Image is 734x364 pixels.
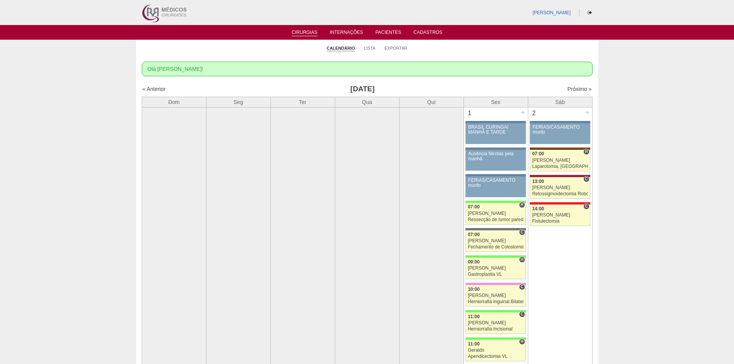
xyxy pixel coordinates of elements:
span: 14:00 [532,206,544,211]
div: [PERSON_NAME] [532,213,588,218]
span: 07:00 [532,151,544,156]
div: Key: Brasil [465,337,526,340]
th: Qua [335,97,399,107]
a: Cadastros [413,30,442,37]
a: Exportar [385,45,408,51]
a: BRASIL CURINGA/ MANHÃ E TARDE [465,123,526,144]
div: 2 [528,107,540,119]
th: Ter [270,97,335,107]
a: C 13:00 [PERSON_NAME] Retossigmoidectomia Robótica [530,177,590,199]
a: FÉRIAS/CASAMENTO murilo [530,123,590,144]
span: Hospital [519,339,525,345]
th: Dom [142,97,206,107]
a: Ausência Nicolas pela manhã [465,150,526,171]
a: FÉRIAS/CASAMENTO murilo [465,176,526,197]
div: Retossigmoidectomia Robótica [532,191,588,196]
a: Próximo » [567,86,591,92]
div: BRASIL CURINGA/ MANHÃ E TARDE [468,125,523,135]
div: Apendicectomia VL [468,354,524,359]
span: 09:00 [468,259,480,265]
div: Key: Albert Einstein [465,283,526,285]
div: Key: Aviso [465,148,526,150]
span: Consultório [519,229,525,235]
a: Internações [330,30,363,37]
div: Key: Aviso [465,174,526,176]
div: [PERSON_NAME] [468,320,524,325]
div: Fistulectomia [532,219,588,224]
span: Hospital [519,257,525,263]
span: 11:00 [468,341,480,347]
a: H 07:00 [PERSON_NAME] Ressecção de tumor parede abdominal pélvica [465,203,526,225]
a: C 10:00 [PERSON_NAME] Herniorrafia Inguinal Bilateral [465,285,526,307]
div: FÉRIAS/CASAMENTO murilo [468,178,523,188]
div: Key: Brasil [465,310,526,312]
div: FÉRIAS/CASAMENTO murilo [532,125,588,135]
span: Consultório [583,176,589,182]
div: Herniorrafia Incisional [468,327,524,332]
span: 13:00 [532,179,544,184]
div: [PERSON_NAME] [532,185,588,190]
a: H 11:00 Geraldo Apendicectomia VL [465,340,526,361]
span: Consultório [583,203,589,210]
a: H 09:00 [PERSON_NAME] Gastroplastia VL [465,258,526,279]
a: H 07:00 [PERSON_NAME] Laparotomia, [GEOGRAPHIC_DATA], Drenagem, Bridas [530,150,590,171]
span: 11:00 [468,314,480,319]
a: Lista [364,45,376,51]
div: Ressecção de tumor parede abdominal pélvica [468,217,524,222]
th: Sex [464,97,528,107]
div: [PERSON_NAME] [468,266,524,271]
a: Pacientes [375,30,401,37]
th: Sáb [528,97,592,107]
div: Herniorrafia Inguinal Bilateral [468,299,524,304]
div: [PERSON_NAME] [468,211,524,216]
a: C 11:00 [PERSON_NAME] Herniorrafia Incisional [465,312,526,334]
h3: [DATE] [250,84,475,95]
div: Key: Santa Catarina [465,228,526,230]
span: 07:00 [468,204,480,210]
span: Hospital [519,202,525,208]
div: Laparotomia, [GEOGRAPHIC_DATA], Drenagem, Bridas [532,164,588,169]
div: + [520,107,526,117]
div: Olá [PERSON_NAME]! [142,62,593,76]
div: Key: Brasil [465,201,526,203]
div: Key: Assunção [530,202,590,205]
th: Seg [206,97,270,107]
div: Ausência Nicolas pela manhã [468,151,523,161]
div: [PERSON_NAME] [468,238,524,243]
a: C 07:00 [PERSON_NAME] Fechamento de Colostomia ou Enterostomia [465,230,526,252]
div: + [584,107,591,117]
a: Calendário [327,45,355,51]
div: Fechamento de Colostomia ou Enterostomia [468,245,524,250]
i: Sair [588,10,592,15]
a: « Anterior [143,86,166,92]
span: 10:00 [468,287,480,292]
div: Key: Brasil [465,255,526,258]
span: Consultório [519,311,525,317]
th: Qui [399,97,464,107]
div: [PERSON_NAME] [532,158,588,163]
a: Cirurgias [292,30,317,36]
span: Consultório [519,284,525,290]
a: [PERSON_NAME] [532,10,571,15]
span: 07:00 [468,232,480,237]
div: Key: Aviso [530,121,590,123]
a: C 14:00 [PERSON_NAME] Fistulectomia [530,205,590,226]
span: Hospital [583,149,589,155]
div: 1 [464,107,476,119]
div: Gastroplastia VL [468,272,524,277]
div: Geraldo [468,348,524,353]
div: Key: Santa Joana [530,148,590,150]
div: Key: Sírio Libanês [530,175,590,177]
div: [PERSON_NAME] [468,293,524,298]
div: Key: Aviso [465,121,526,123]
